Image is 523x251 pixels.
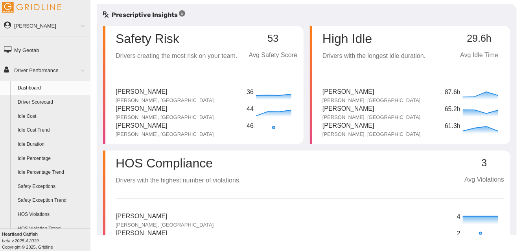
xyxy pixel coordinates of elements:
[116,104,214,114] p: [PERSON_NAME]
[322,51,425,61] p: Drivers with the longest idle duration.
[116,87,214,97] p: [PERSON_NAME]
[116,114,214,121] p: [PERSON_NAME], [GEOGRAPHIC_DATA]
[454,33,504,44] p: 29.6h
[14,95,90,110] a: Driver Scorecard
[14,138,90,152] a: Idle Duration
[116,51,237,61] p: Drivers creating the most risk on your team.
[116,221,214,229] p: [PERSON_NAME], [GEOGRAPHIC_DATA]
[14,123,90,138] a: Idle Cost Trend
[322,97,420,104] p: [PERSON_NAME], [GEOGRAPHIC_DATA]
[14,81,90,95] a: Dashboard
[454,50,504,60] p: Avg Idle Time
[116,229,214,238] p: [PERSON_NAME]
[247,104,254,114] p: 44
[247,87,254,97] p: 36
[116,157,241,169] p: HOS Compliance
[322,121,420,131] p: [PERSON_NAME]
[445,104,461,114] p: 65.2h
[322,114,420,121] p: [PERSON_NAME], [GEOGRAPHIC_DATA]
[249,50,297,60] p: Avg Safety Score
[247,121,254,131] p: 46
[2,232,38,236] b: Heartland Catfish
[457,229,461,239] p: 2
[322,131,420,138] p: [PERSON_NAME], [GEOGRAPHIC_DATA]
[14,208,90,222] a: HOS Violations
[2,231,90,250] div: Copyright © 2025, Gridline
[445,121,461,131] p: 61.3h
[14,110,90,124] a: Idle Cost
[14,180,90,194] a: Safety Exceptions
[2,2,61,13] img: Gridline
[116,131,214,138] p: [PERSON_NAME], [GEOGRAPHIC_DATA]
[116,212,214,221] p: [PERSON_NAME]
[249,33,297,44] p: 53
[445,87,461,97] p: 87.6h
[116,176,241,186] p: Drivers with the highest number of violations.
[103,10,185,20] h5: Prescriptive Insights
[457,212,461,222] p: 4
[14,222,90,236] a: HOS Violation Trend
[116,97,214,104] p: [PERSON_NAME], [GEOGRAPHIC_DATA]
[2,238,39,243] i: beta v.2025.4.2019
[14,193,90,208] a: Safety Exception Trend
[14,165,90,180] a: Idle Percentage Trend
[116,32,179,45] p: Safety Risk
[464,175,504,185] p: Avg Violations
[322,32,425,45] p: High Idle
[464,158,504,169] p: 3
[322,87,420,97] p: [PERSON_NAME]
[322,104,420,114] p: [PERSON_NAME]
[14,152,90,166] a: Idle Percentage
[116,121,214,131] p: [PERSON_NAME]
